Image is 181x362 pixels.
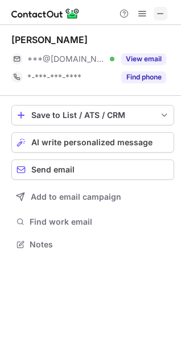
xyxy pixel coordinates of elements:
[27,54,106,64] span: ***@[DOMAIN_NAME]
[11,159,174,180] button: Send email
[11,237,174,252] button: Notes
[121,53,166,65] button: Reveal Button
[11,7,80,20] img: ContactOut v5.3.10
[31,111,154,120] div: Save to List / ATS / CRM
[31,138,153,147] span: AI write personalized message
[11,34,88,45] div: [PERSON_NAME]
[11,105,174,125] button: save-profile-one-click
[31,165,75,174] span: Send email
[31,192,121,201] span: Add to email campaign
[121,71,166,83] button: Reveal Button
[30,239,170,250] span: Notes
[11,214,174,230] button: Find work email
[11,187,174,207] button: Add to email campaign
[11,132,174,153] button: AI write personalized message
[30,217,170,227] span: Find work email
